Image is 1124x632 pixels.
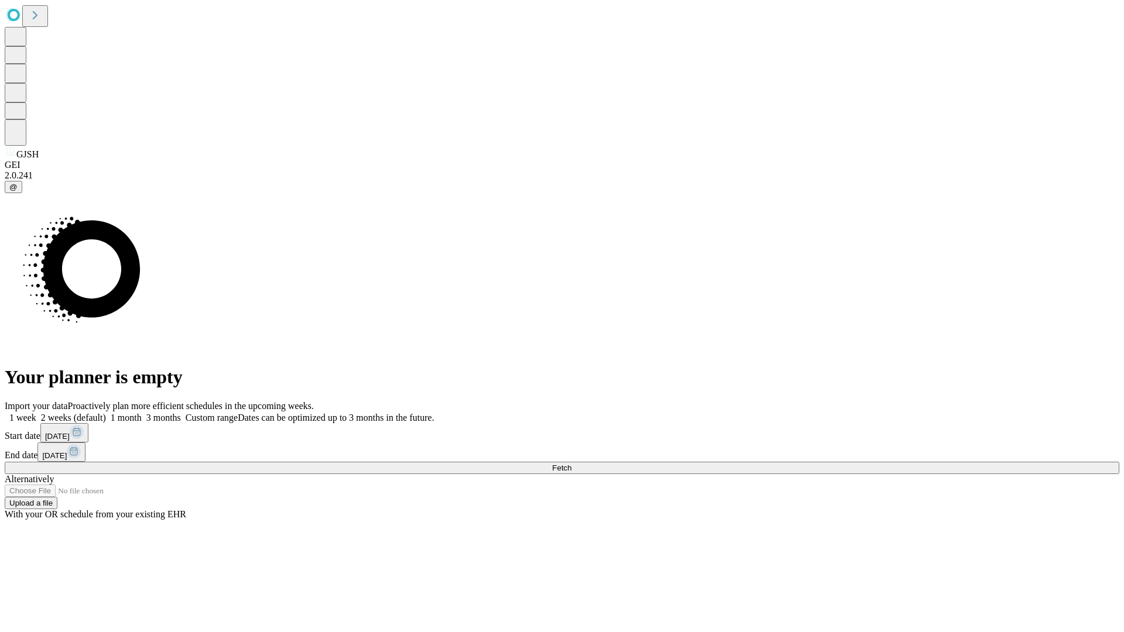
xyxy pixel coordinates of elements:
span: 3 months [146,413,181,423]
button: [DATE] [40,423,88,442]
div: End date [5,442,1119,462]
span: Import your data [5,401,68,411]
button: [DATE] [37,442,85,462]
span: Alternatively [5,474,54,484]
div: Start date [5,423,1119,442]
span: 1 week [9,413,36,423]
span: @ [9,183,18,191]
span: Fetch [552,463,571,472]
span: With your OR schedule from your existing EHR [5,509,186,519]
div: 2.0.241 [5,170,1119,181]
span: 2 weeks (default) [41,413,106,423]
span: Custom range [186,413,238,423]
button: Upload a file [5,497,57,509]
button: @ [5,181,22,193]
button: Fetch [5,462,1119,474]
span: [DATE] [45,432,70,441]
span: 1 month [111,413,142,423]
span: Dates can be optimized up to 3 months in the future. [238,413,434,423]
span: [DATE] [42,451,67,460]
h1: Your planner is empty [5,366,1119,388]
span: GJSH [16,149,39,159]
span: Proactively plan more efficient schedules in the upcoming weeks. [68,401,314,411]
div: GEI [5,160,1119,170]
